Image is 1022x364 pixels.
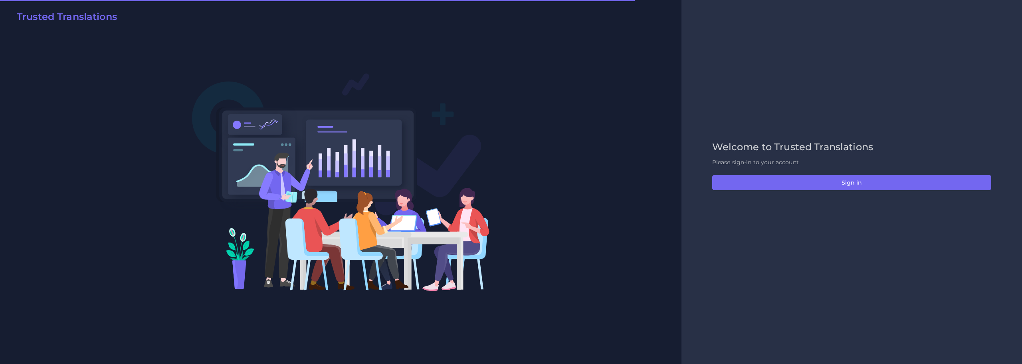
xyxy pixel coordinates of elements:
[712,141,991,153] h2: Welcome to Trusted Translations
[192,73,490,291] img: Login V2
[712,158,991,167] p: Please sign-in to your account
[11,11,117,26] a: Trusted Translations
[17,11,117,23] h2: Trusted Translations
[712,175,991,190] button: Sign in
